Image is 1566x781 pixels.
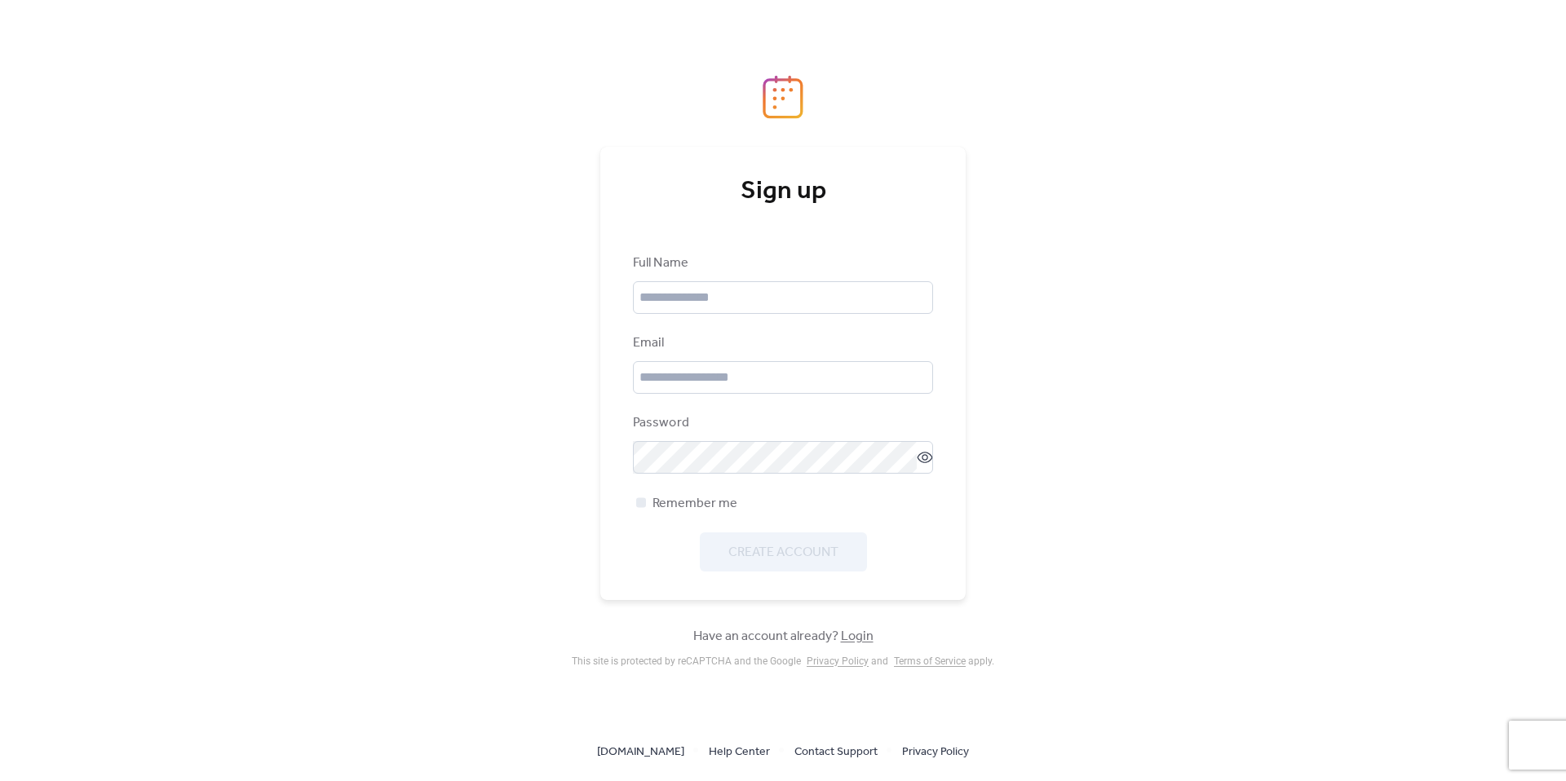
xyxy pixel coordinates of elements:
[633,413,930,433] div: Password
[807,655,869,667] a: Privacy Policy
[633,333,930,353] div: Email
[709,741,770,761] a: Help Center
[572,655,994,667] div: This site is protected by reCAPTCHA and the Google and apply .
[841,624,874,649] a: Login
[597,741,684,761] a: [DOMAIN_NAME]
[794,743,878,762] span: Contact Support
[633,175,933,208] div: Sign up
[693,627,874,646] span: Have an account already?
[633,254,930,273] div: Full Name
[894,655,966,667] a: Terms of Service
[763,75,803,119] img: logo
[902,743,969,762] span: Privacy Policy
[794,741,878,761] a: Contact Support
[709,743,770,762] span: Help Center
[597,743,684,762] span: [DOMAIN_NAME]
[652,494,737,514] span: Remember me
[902,741,969,761] a: Privacy Policy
